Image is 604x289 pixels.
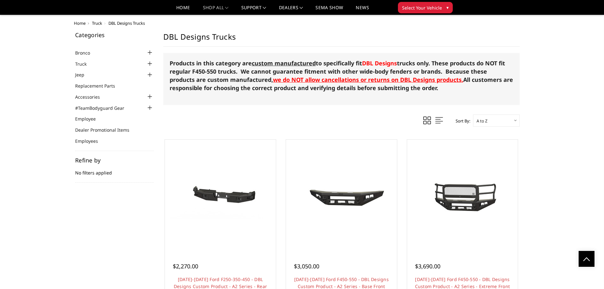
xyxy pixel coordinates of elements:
[75,49,98,56] a: Bronco
[74,20,86,26] a: Home
[273,76,463,83] strong: we do NOT allow cancellations or returns on DBL Designs products.
[75,157,154,183] div: No filters applied
[446,4,449,11] span: ▾
[572,259,604,289] iframe: Chat Widget
[279,5,303,15] a: Dealers
[170,59,505,83] strong: Products in this category are to specifically fit trucks only. These products do NOT fit regular ...
[415,262,440,270] span: $3,690.00
[203,5,229,15] a: shop all
[356,5,369,15] a: News
[398,2,453,13] button: Select Your Vehicle
[75,94,108,100] a: Accessories
[166,141,274,249] a: 2017-2022 Ford F250-350-450 - DBL Designs Custom Product - A2 Series - Rear Bumper 2017-2022 Ford...
[75,61,94,67] a: Truck
[176,5,190,15] a: Home
[452,116,470,126] label: Sort By:
[75,157,154,163] h5: Refine by
[241,5,266,15] a: Support
[75,138,106,144] a: Employees
[75,115,104,122] a: Employee
[173,262,198,270] span: $2,270.00
[75,82,123,89] a: Replacement Parts
[75,127,137,133] a: Dealer Promotional Items
[288,141,395,249] a: 2017-2022 Ford F450-550 - DBL Designs Custom Product - A2 Series - Base Front Bumper (winch mount...
[92,20,102,26] a: Truck
[362,59,397,67] a: DBL Designs
[402,4,442,11] span: Select Your Vehicle
[315,5,343,15] a: SEMA Show
[108,20,145,26] span: DBL Designs Trucks
[75,32,154,38] h5: Categories
[294,262,319,270] span: $3,050.00
[579,251,594,267] a: Click to Top
[75,105,132,111] a: #TeamBodyguard Gear
[75,71,92,78] a: Jeep
[409,141,516,249] a: 2017-2022 Ford F450-550 - DBL Designs Custom Product - A2 Series - Extreme Front Bumper (winch mo...
[252,59,316,67] span: custom manufactured
[163,32,520,47] h1: DBL Designs Trucks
